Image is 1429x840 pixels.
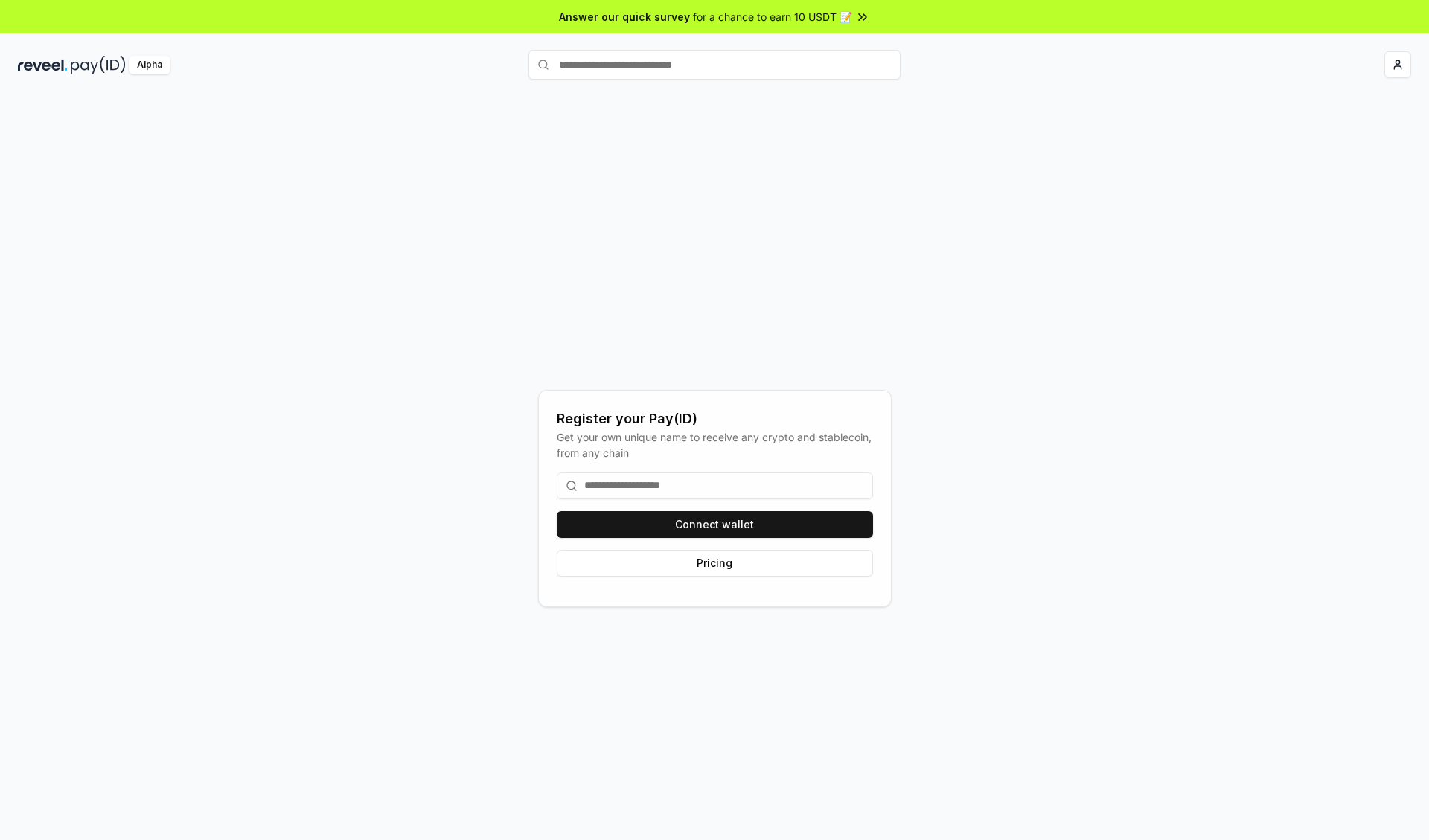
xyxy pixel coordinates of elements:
div: Alpha [129,56,170,74]
img: reveel_dark [18,56,68,74]
button: Pricing [557,550,873,577]
span: for a chance to earn 10 USDT 📝 [693,9,852,25]
div: Get your own unique name to receive any crypto and stablecoin, from any chain [557,429,873,461]
span: Answer our quick survey [559,9,690,25]
img: pay_id [71,56,126,74]
div: Register your Pay(ID) [557,408,873,429]
button: Connect wallet [557,511,873,538]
